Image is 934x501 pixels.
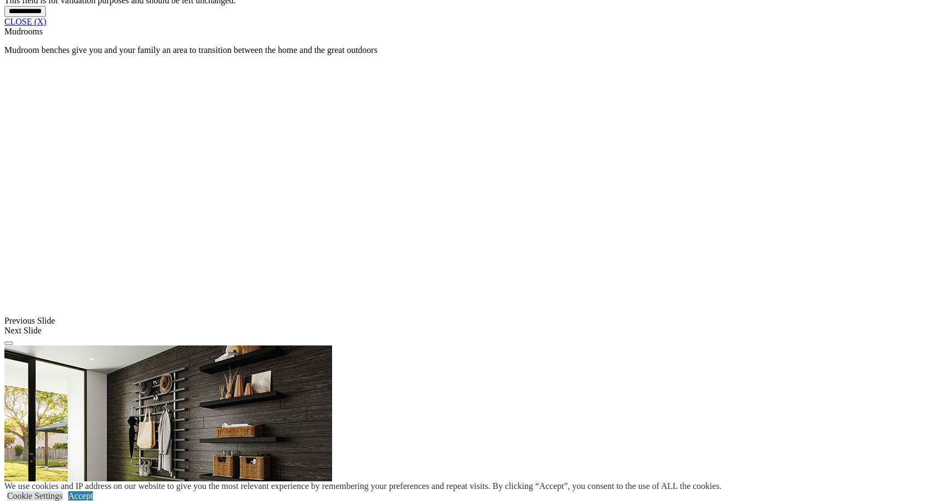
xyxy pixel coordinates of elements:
[7,491,63,500] a: Cookie Settings
[68,491,93,500] a: Accept
[4,481,722,491] div: We use cookies and IP address on our website to give you the most relevant experience by remember...
[4,326,930,336] div: Next Slide
[4,342,13,345] button: Click here to pause slide show
[4,316,930,326] div: Previous Slide
[4,27,43,36] span: Mudrooms
[4,17,46,26] a: CLOSE (X)
[4,45,930,55] p: Mudroom benches give you and your family an area to transition between the home and the great out...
